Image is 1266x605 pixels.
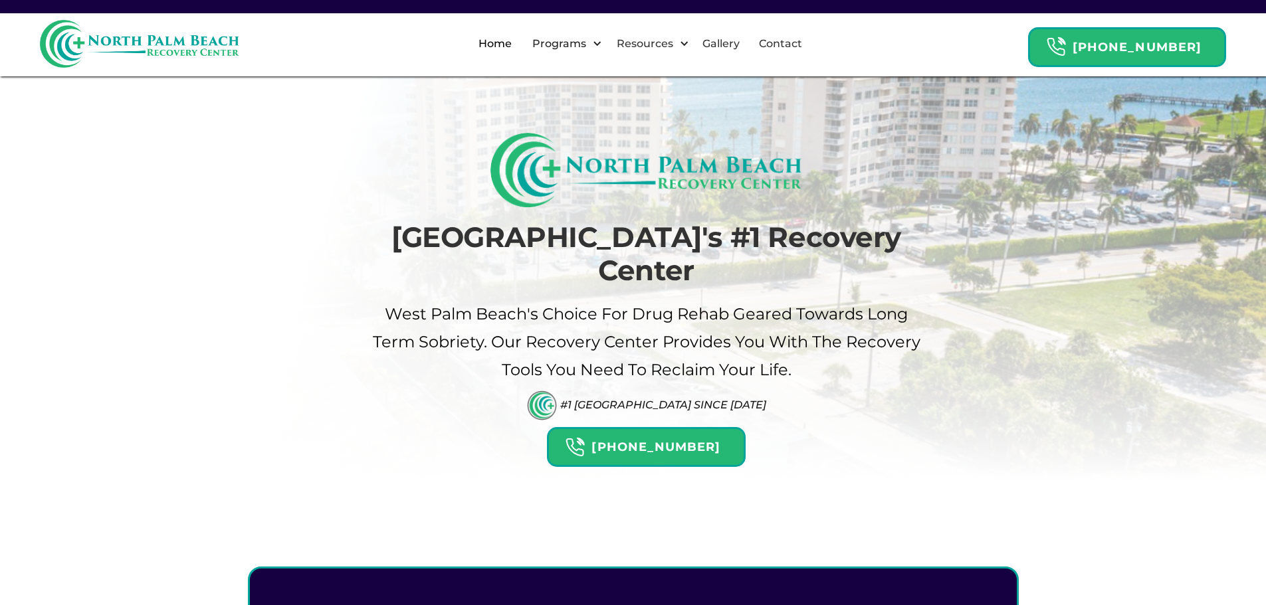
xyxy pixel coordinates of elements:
img: Header Calendar Icons [1046,37,1066,57]
a: Contact [751,23,810,65]
div: #1 [GEOGRAPHIC_DATA] Since [DATE] [560,398,766,411]
strong: [PHONE_NUMBER] [591,440,720,454]
div: Resources [605,23,692,65]
img: Header Calendar Icons [565,437,585,458]
p: West palm beach's Choice For drug Rehab Geared Towards Long term sobriety. Our Recovery Center pr... [371,300,922,384]
img: North Palm Beach Recovery Logo (Rectangle) [490,133,802,207]
div: Programs [529,36,589,52]
a: Header Calendar Icons[PHONE_NUMBER] [1028,21,1226,67]
div: Programs [521,23,605,65]
a: Home [471,23,520,65]
a: Gallery [694,23,748,65]
h1: [GEOGRAPHIC_DATA]'s #1 Recovery Center [371,220,922,288]
div: Resources [613,36,677,52]
strong: [PHONE_NUMBER] [1073,40,1202,54]
a: Header Calendar Icons[PHONE_NUMBER] [547,420,745,467]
